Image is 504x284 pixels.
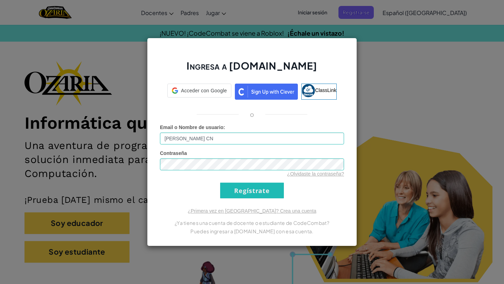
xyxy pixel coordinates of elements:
a: ¿Primera vez en [GEOGRAPHIC_DATA]? Crea una cuenta [188,208,316,214]
input: Regístrate [220,183,284,198]
a: ¿Olvidaste la contraseña? [287,171,344,177]
p: Puedes ingresar a [DOMAIN_NAME] con esa cuenta. [160,227,344,235]
div: Acceder con Google [167,84,231,98]
img: classlink-logo-small.png [302,84,315,97]
label: : [160,124,225,131]
p: o [250,110,254,119]
p: ¿Ya tienes una cuenta de docente o estudiante de CodeCombat? [160,219,344,227]
h2: Ingresa a [DOMAIN_NAME] [160,59,344,79]
span: Acceder con Google [181,87,227,94]
span: ClassLink [315,87,336,93]
span: Contraseña [160,150,187,156]
img: clever_sso_button@2x.png [235,84,298,100]
span: Email o Nombre de usuario [160,125,223,130]
a: Acceder con Google [167,84,231,100]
